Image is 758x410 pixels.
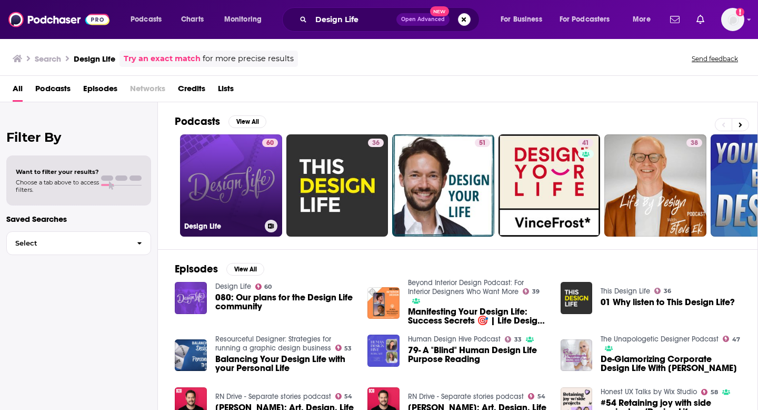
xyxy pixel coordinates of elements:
[691,138,698,149] span: 38
[408,346,548,364] a: 79- A "Blind" Human Design Life Purpose Reading
[561,282,593,314] img: 01 Why listen to This Design Life?
[175,115,220,128] h2: Podcasts
[266,138,274,149] span: 60
[654,288,671,294] a: 36
[701,389,718,395] a: 58
[217,11,275,28] button: open menu
[6,231,151,255] button: Select
[604,134,706,237] a: 38
[215,355,355,373] a: Balancing Your Design Life with your Personal Life
[175,115,266,128] a: PodcastsView All
[537,394,545,399] span: 54
[83,80,117,102] span: Episodes
[368,139,384,147] a: 36
[175,282,207,314] img: 080: Our plans for the Design Life community
[528,393,545,399] a: 54
[124,53,201,65] a: Try an exact match
[6,214,151,224] p: Saved Searches
[625,11,664,28] button: open menu
[475,139,490,147] a: 51
[430,6,449,16] span: New
[224,12,262,27] span: Monitoring
[732,337,740,342] span: 47
[74,54,115,64] h3: Design Life
[262,139,278,147] a: 60
[578,139,593,147] a: 41
[292,7,490,32] div: Search podcasts, credits, & more...
[335,393,353,399] a: 54
[498,134,601,237] a: 41
[601,355,741,373] a: De-Glamorizing Corporate Design Life With Elizabeth McCravy
[35,54,61,64] h3: Search
[13,80,23,102] a: All
[175,262,264,276] a: EpisodesView All
[686,139,702,147] a: 38
[601,287,650,296] a: This Design Life
[226,263,264,276] button: View All
[218,80,234,102] span: Lists
[335,345,352,351] a: 53
[711,390,718,395] span: 58
[372,138,380,149] span: 36
[178,80,205,102] a: Credits
[16,179,99,193] span: Choose a tab above to access filters.
[16,168,99,175] span: Want to filter your results?
[479,138,486,149] span: 51
[523,288,540,295] a: 39
[396,13,450,26] button: Open AdvancedNew
[721,8,744,31] button: Show profile menu
[215,282,251,291] a: Design Life
[601,298,735,307] span: 01 Why listen to This Design Life?
[367,287,400,319] img: Manifesting Your Design Life: Success Secrets 🎯 | Life Design Authority Ruben Meulenkamp
[664,289,671,294] span: 36
[311,11,396,28] input: Search podcasts, credits, & more...
[721,8,744,31] span: Logged in as redsetterpr
[228,115,266,128] button: View All
[181,12,204,27] span: Charts
[344,346,352,351] span: 53
[392,134,494,237] a: 51
[721,8,744,31] img: User Profile
[736,8,744,16] svg: Add a profile image
[505,336,522,343] a: 33
[255,284,272,290] a: 60
[493,11,555,28] button: open menu
[203,53,294,65] span: for more precise results
[408,392,524,401] a: RN Drive - Separate stories podcast
[215,293,355,311] a: 080: Our plans for the Design Life community
[35,80,71,102] a: Podcasts
[408,335,501,344] a: Human Design Hive Podcast
[514,337,522,342] span: 33
[123,11,175,28] button: open menu
[692,11,709,28] a: Show notifications dropdown
[401,17,445,22] span: Open Advanced
[601,335,719,344] a: The Unapologetic Designer Podcast
[344,394,352,399] span: 54
[7,240,128,247] span: Select
[561,339,593,372] img: De-Glamorizing Corporate Design Life With Elizabeth McCravy
[408,307,548,325] span: Manifesting Your Design Life: Success Secrets 🎯 | Life Design Authority [PERSON_NAME]
[723,336,740,342] a: 47
[131,12,162,27] span: Podcasts
[689,54,741,63] button: Send feedback
[367,335,400,367] img: 79- A "Blind" Human Design Life Purpose Reading
[8,9,109,30] img: Podchaser - Follow, Share and Rate Podcasts
[501,12,542,27] span: For Business
[215,335,331,353] a: Resourceful Designer: Strategies for running a graphic design business
[6,130,151,145] h2: Filter By
[553,11,625,28] button: open menu
[180,134,282,237] a: 60Design Life
[175,339,207,372] img: Balancing Your Design Life with your Personal Life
